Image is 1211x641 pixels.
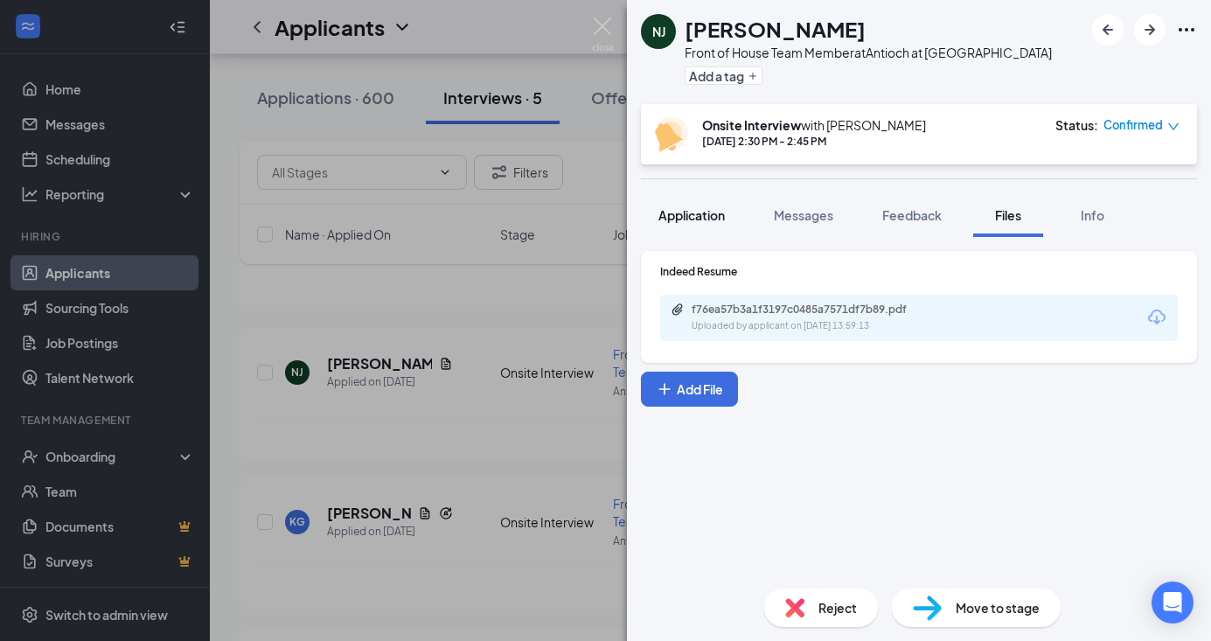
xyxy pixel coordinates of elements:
h1: [PERSON_NAME] [685,14,866,44]
span: Files [995,207,1021,223]
span: Application [658,207,725,223]
span: Feedback [882,207,942,223]
div: with [PERSON_NAME] [702,116,926,134]
div: [DATE] 2:30 PM - 2:45 PM [702,134,926,149]
svg: Plus [748,71,758,81]
span: Reject [818,598,857,617]
span: Info [1081,207,1104,223]
span: Messages [774,207,833,223]
button: Add FilePlus [641,372,738,407]
svg: Plus [656,380,673,398]
a: Paperclipf76ea57b3a1f3197c0485a7571df7b89.pdfUploaded by applicant on [DATE] 13:59:13 [671,303,954,333]
div: f76ea57b3a1f3197c0485a7571df7b89.pdf [692,303,936,317]
svg: Ellipses [1176,19,1197,40]
div: Uploaded by applicant on [DATE] 13:59:13 [692,319,954,333]
svg: Paperclip [671,303,685,317]
span: Confirmed [1103,116,1163,134]
div: Status : [1055,116,1098,134]
span: down [1167,121,1180,133]
svg: ArrowLeftNew [1097,19,1118,40]
svg: ArrowRight [1139,19,1160,40]
b: Onsite Interview [702,117,801,133]
button: ArrowRight [1134,14,1166,45]
button: PlusAdd a tag [685,66,762,85]
svg: Download [1146,307,1167,328]
div: Front of House Team Member at Antioch at [GEOGRAPHIC_DATA] [685,44,1052,61]
span: Move to stage [956,598,1040,617]
button: ArrowLeftNew [1092,14,1124,45]
div: NJ [652,23,665,40]
div: Indeed Resume [660,264,1178,279]
div: Open Intercom Messenger [1152,582,1194,624]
